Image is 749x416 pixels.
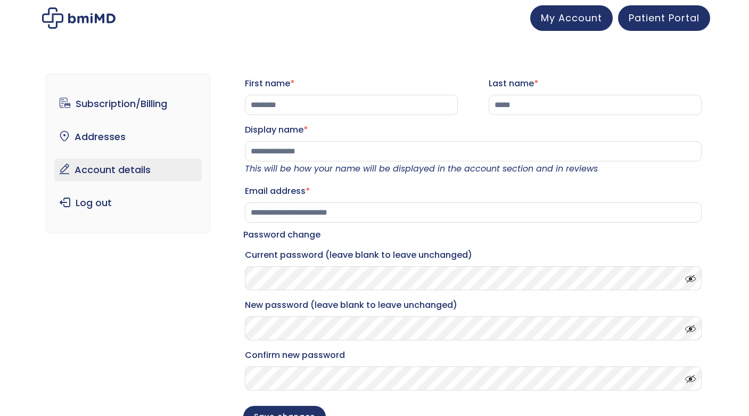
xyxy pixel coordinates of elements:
[42,7,116,29] img: My account
[489,75,702,92] label: Last name
[46,74,210,233] nav: Account pages
[54,126,202,148] a: Addresses
[243,227,320,242] legend: Password change
[54,192,202,214] a: Log out
[245,247,702,264] label: Current password (leave blank to leave unchanged)
[245,297,702,314] label: New password (leave blank to leave unchanged)
[245,75,458,92] label: First name
[541,11,602,25] span: My Account
[530,5,613,31] a: My Account
[245,347,702,364] label: Confirm new password
[54,93,202,115] a: Subscription/Billing
[245,183,702,200] label: Email address
[618,5,710,31] a: Patient Portal
[245,162,598,175] em: This will be how your name will be displayed in the account section and in reviews
[245,121,702,138] label: Display name
[629,11,699,25] span: Patient Portal
[54,159,202,181] a: Account details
